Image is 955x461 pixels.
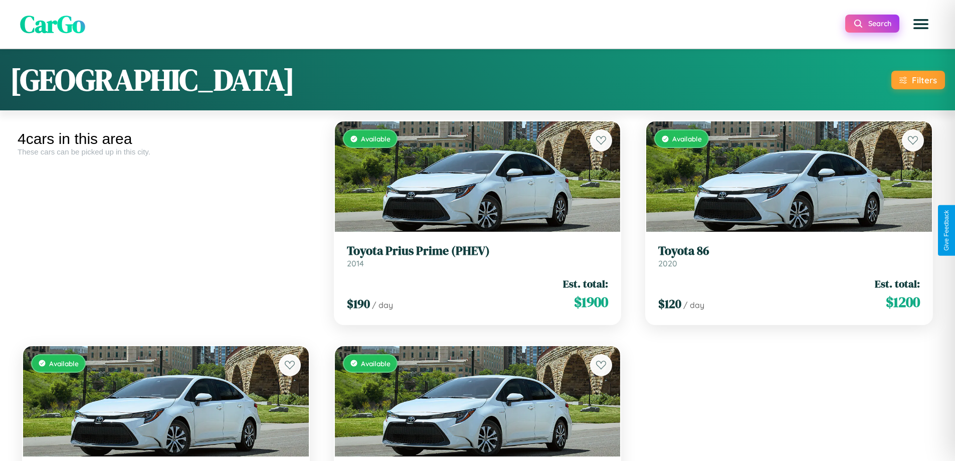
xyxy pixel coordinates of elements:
span: $ 120 [658,295,681,312]
span: 2020 [658,258,677,268]
h1: [GEOGRAPHIC_DATA] [10,59,295,100]
span: / day [683,300,704,310]
span: Search [868,19,891,28]
span: $ 1900 [574,292,608,312]
span: / day [372,300,393,310]
span: $ 1200 [886,292,920,312]
span: Available [361,359,391,368]
span: Est. total: [563,276,608,291]
button: Open menu [907,10,935,38]
div: Filters [912,75,937,85]
div: Give Feedback [943,210,950,251]
div: 4 cars in this area [18,130,314,147]
span: Available [49,359,79,368]
span: Available [672,134,702,143]
h3: Toyota Prius Prime (PHEV) [347,244,609,258]
div: These cars can be picked up in this city. [18,147,314,156]
span: CarGo [20,8,85,41]
a: Toyota 862020 [658,244,920,268]
span: Est. total: [875,276,920,291]
button: Filters [891,71,945,89]
h3: Toyota 86 [658,244,920,258]
button: Search [845,15,899,33]
a: Toyota Prius Prime (PHEV)2014 [347,244,609,268]
span: $ 190 [347,295,370,312]
span: 2014 [347,258,364,268]
span: Available [361,134,391,143]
